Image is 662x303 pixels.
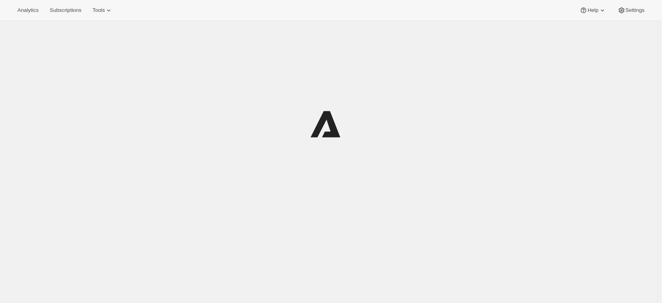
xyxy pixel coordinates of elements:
[50,7,81,13] span: Subscriptions
[626,7,645,13] span: Settings
[17,7,38,13] span: Analytics
[92,7,105,13] span: Tools
[45,5,86,16] button: Subscriptions
[587,7,598,13] span: Help
[13,5,43,16] button: Analytics
[88,5,117,16] button: Tools
[613,5,649,16] button: Settings
[575,5,611,16] button: Help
